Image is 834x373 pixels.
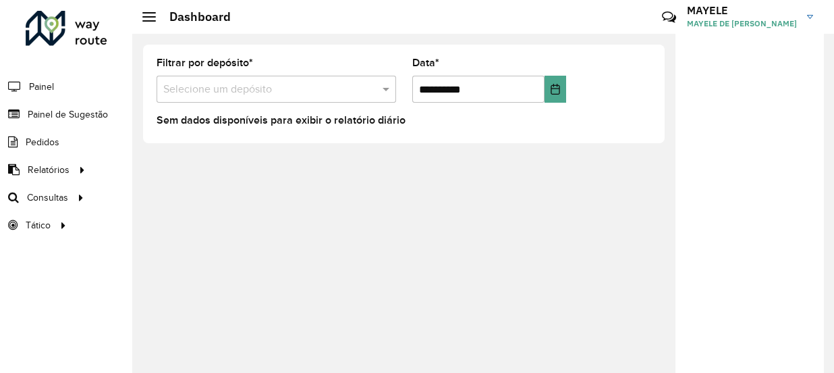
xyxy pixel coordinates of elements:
[655,3,684,32] a: Contato Rápido
[157,112,406,128] label: Sem dados disponíveis para exibir o relatório diário
[28,163,69,177] span: Relatórios
[28,107,108,122] span: Painel de Sugestão
[157,55,253,71] label: Filtrar por depósito
[687,18,797,30] span: MAYELE DE [PERSON_NAME]
[412,55,439,71] label: Data
[687,4,797,17] h3: MAYELE
[26,218,51,232] span: Tático
[156,9,231,24] h2: Dashboard
[26,135,59,149] span: Pedidos
[545,76,566,103] button: Choose Date
[29,80,54,94] span: Painel
[27,191,68,205] span: Consultas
